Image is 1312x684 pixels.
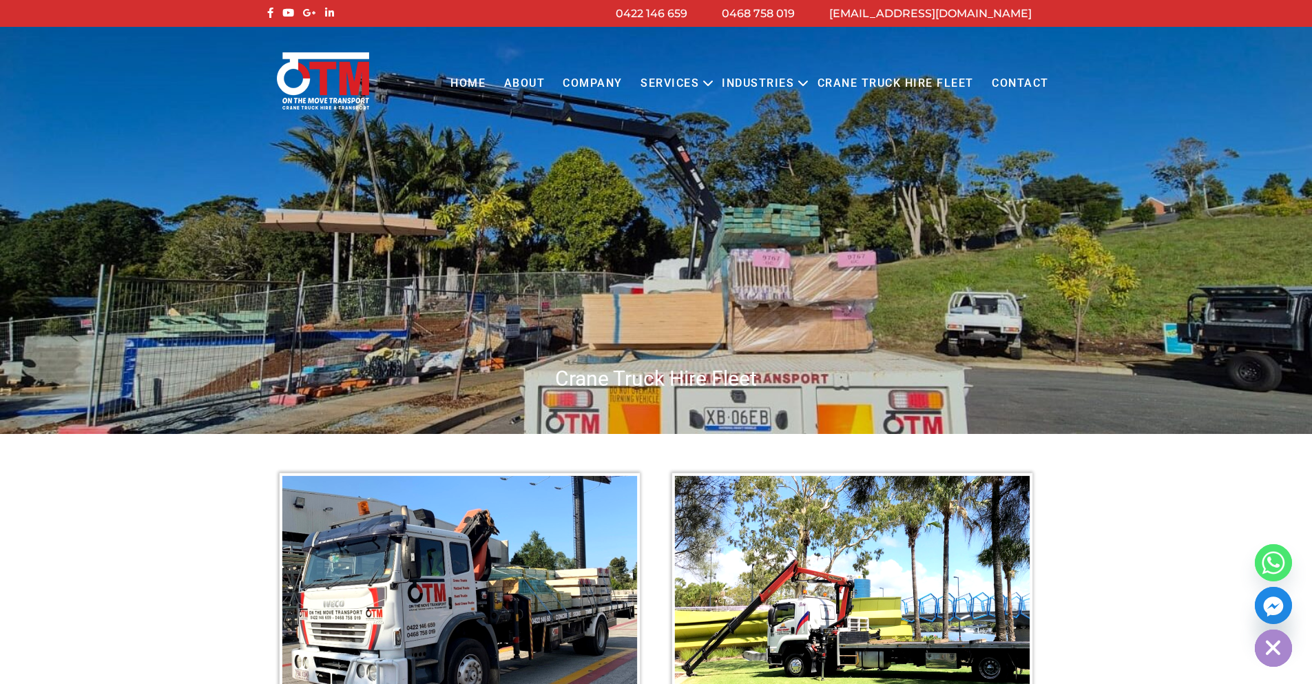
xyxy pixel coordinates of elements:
[554,65,632,103] a: COMPANY
[632,65,708,103] a: Services
[722,7,795,20] a: 0468 758 019
[274,51,372,111] img: Otmtransport
[829,7,1032,20] a: [EMAIL_ADDRESS][DOMAIN_NAME]
[441,65,494,103] a: Home
[1255,587,1292,624] a: Facebook_Messenger
[616,7,687,20] a: 0422 146 659
[1255,544,1292,581] a: Whatsapp
[983,65,1058,103] a: Contact
[264,365,1049,392] h1: Crane Truck Hire Fleet
[494,65,554,103] a: About
[713,65,803,103] a: Industries
[808,65,982,103] a: Crane Truck Hire Fleet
